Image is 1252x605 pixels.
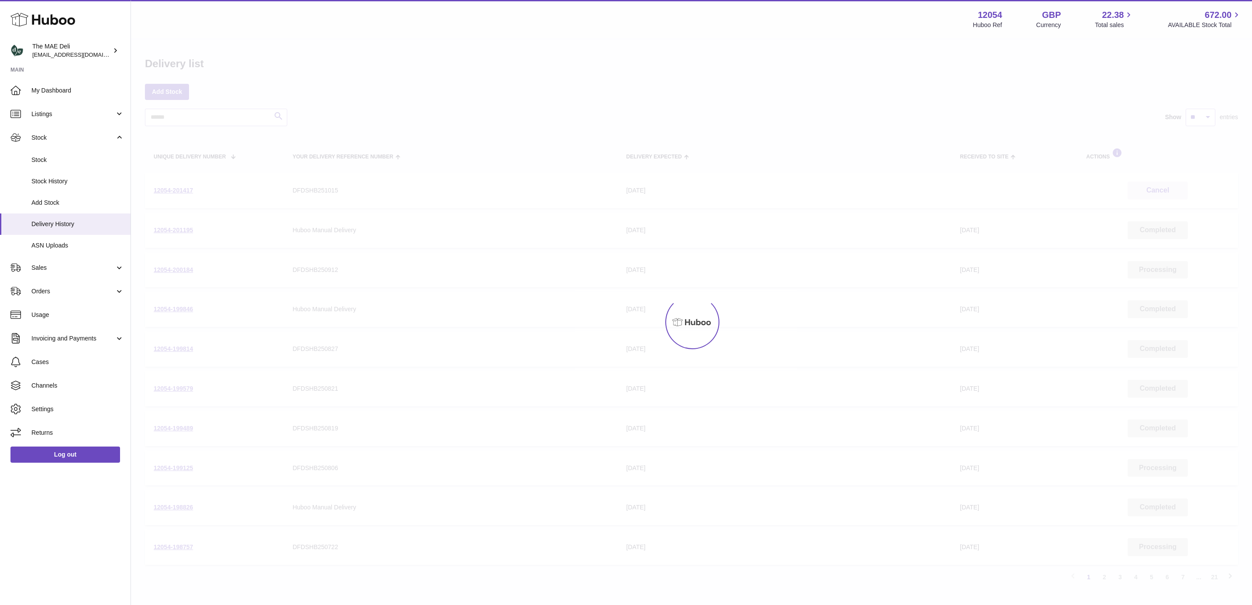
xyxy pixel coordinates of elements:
[1168,9,1242,29] a: 672.00 AVAILABLE Stock Total
[1095,21,1134,29] span: Total sales
[1102,9,1124,21] span: 22.38
[31,199,124,207] span: Add Stock
[31,382,124,390] span: Channels
[1036,21,1061,29] div: Currency
[31,429,124,437] span: Returns
[31,241,124,250] span: ASN Uploads
[31,311,124,319] span: Usage
[32,42,111,59] div: The MAE Deli
[31,287,115,296] span: Orders
[10,447,120,462] a: Log out
[1168,21,1242,29] span: AVAILABLE Stock Total
[973,21,1002,29] div: Huboo Ref
[31,358,124,366] span: Cases
[1095,9,1134,29] a: 22.38 Total sales
[31,334,115,343] span: Invoicing and Payments
[978,9,1002,21] strong: 12054
[31,177,124,186] span: Stock History
[1205,9,1231,21] span: 672.00
[31,405,124,413] span: Settings
[10,44,24,57] img: logistics@deliciouslyella.com
[31,134,115,142] span: Stock
[32,51,128,58] span: [EMAIL_ADDRESS][DOMAIN_NAME]
[31,156,124,164] span: Stock
[31,86,124,95] span: My Dashboard
[31,220,124,228] span: Delivery History
[1042,9,1061,21] strong: GBP
[31,264,115,272] span: Sales
[31,110,115,118] span: Listings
